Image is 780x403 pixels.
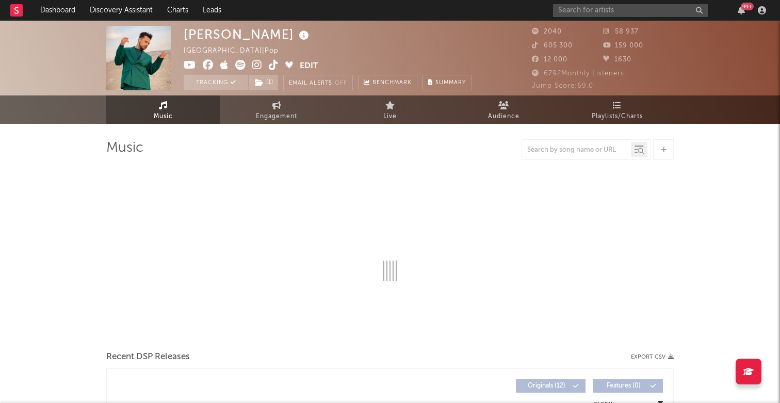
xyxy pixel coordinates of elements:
[106,95,220,124] a: Music
[372,77,412,89] span: Benchmark
[358,75,417,90] a: Benchmark
[184,45,290,57] div: [GEOGRAPHIC_DATA] | Pop
[532,70,624,77] span: 6792 Monthly Listeners
[532,83,593,89] span: Jump Score: 69.0
[600,383,647,389] span: Features ( 0 )
[333,95,447,124] a: Live
[220,95,333,124] a: Engagement
[603,56,631,63] span: 1630
[603,42,643,49] span: 159 000
[256,110,297,123] span: Engagement
[106,351,190,363] span: Recent DSP Releases
[522,146,631,154] input: Search by song name or URL
[738,6,745,14] button: 99+
[300,60,318,73] button: Edit
[283,75,353,90] button: Email AlertsOff
[603,28,639,35] span: 58 937
[592,110,643,123] span: Playlists/Charts
[593,379,663,393] button: Features(0)
[383,110,397,123] span: Live
[553,4,708,17] input: Search for artists
[516,379,586,393] button: Originals(12)
[741,3,754,10] div: 99 +
[249,75,278,90] button: (1)
[488,110,519,123] span: Audience
[248,75,279,90] span: ( 1 )
[532,28,562,35] span: 2040
[523,383,570,389] span: Originals ( 12 )
[423,75,472,90] button: Summary
[631,354,674,360] button: Export CSV
[532,42,573,49] span: 605 300
[154,110,173,123] span: Music
[184,75,248,90] button: Tracking
[435,80,466,86] span: Summary
[560,95,674,124] a: Playlists/Charts
[184,26,312,43] div: [PERSON_NAME]
[335,80,347,86] em: Off
[532,56,567,63] span: 12 000
[447,95,560,124] a: Audience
